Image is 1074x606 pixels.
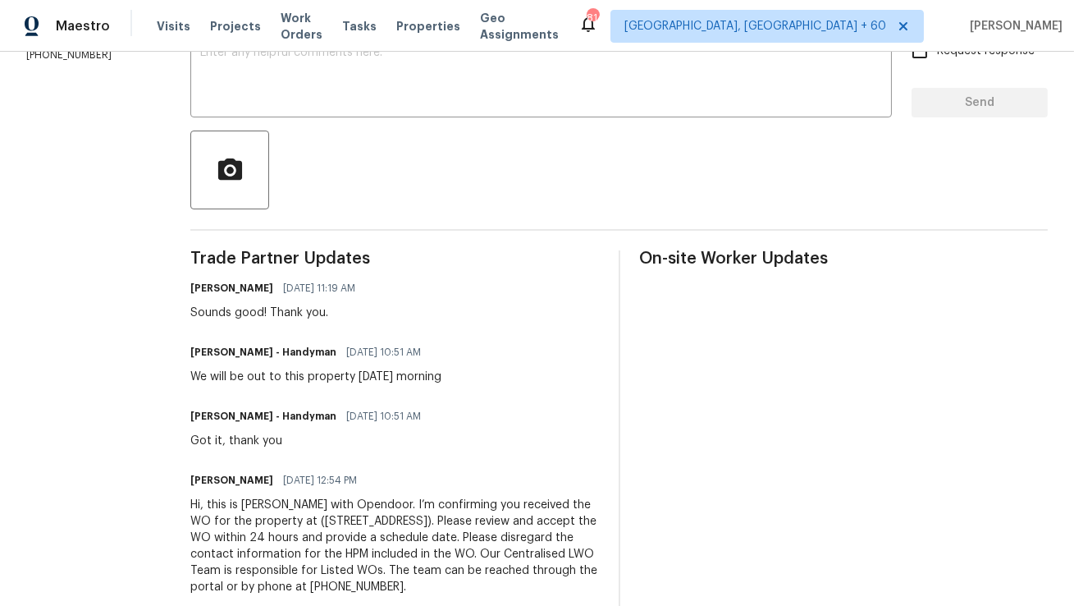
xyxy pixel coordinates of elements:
span: [DATE] 10:51 AM [346,344,421,360]
div: We will be out to this property [DATE] morning [190,369,441,385]
h6: [PERSON_NAME] - Handyman [190,408,336,425]
span: [PERSON_NAME] [963,18,1063,34]
span: Projects [210,18,261,34]
span: Maestro [56,18,110,34]
span: On-site Worker Updates [640,250,1049,267]
div: Got it, thank you [190,433,431,449]
div: Hi, this is [PERSON_NAME] with Opendoor. I’m confirming you received the WO for the property at (... [190,497,599,595]
span: [DATE] 10:51 AM [346,408,421,425]
span: Trade Partner Updates [190,250,599,267]
span: Work Orders [281,10,322,43]
span: Properties [396,18,460,34]
span: [GEOGRAPHIC_DATA], [GEOGRAPHIC_DATA] + 60 [624,18,886,34]
h6: [PERSON_NAME] [190,280,273,296]
span: [DATE] 12:54 PM [283,472,357,489]
span: [DATE] 11:19 AM [283,280,355,296]
h6: [PERSON_NAME] - Handyman [190,344,336,360]
p: [PHONE_NUMBER] [26,48,151,62]
span: Geo Assignments [480,10,559,43]
div: 814 [587,10,598,26]
h6: [PERSON_NAME] [190,472,273,489]
span: Visits [157,18,190,34]
span: Tasks [342,21,377,32]
div: Sounds good! Thank you. [190,305,365,321]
